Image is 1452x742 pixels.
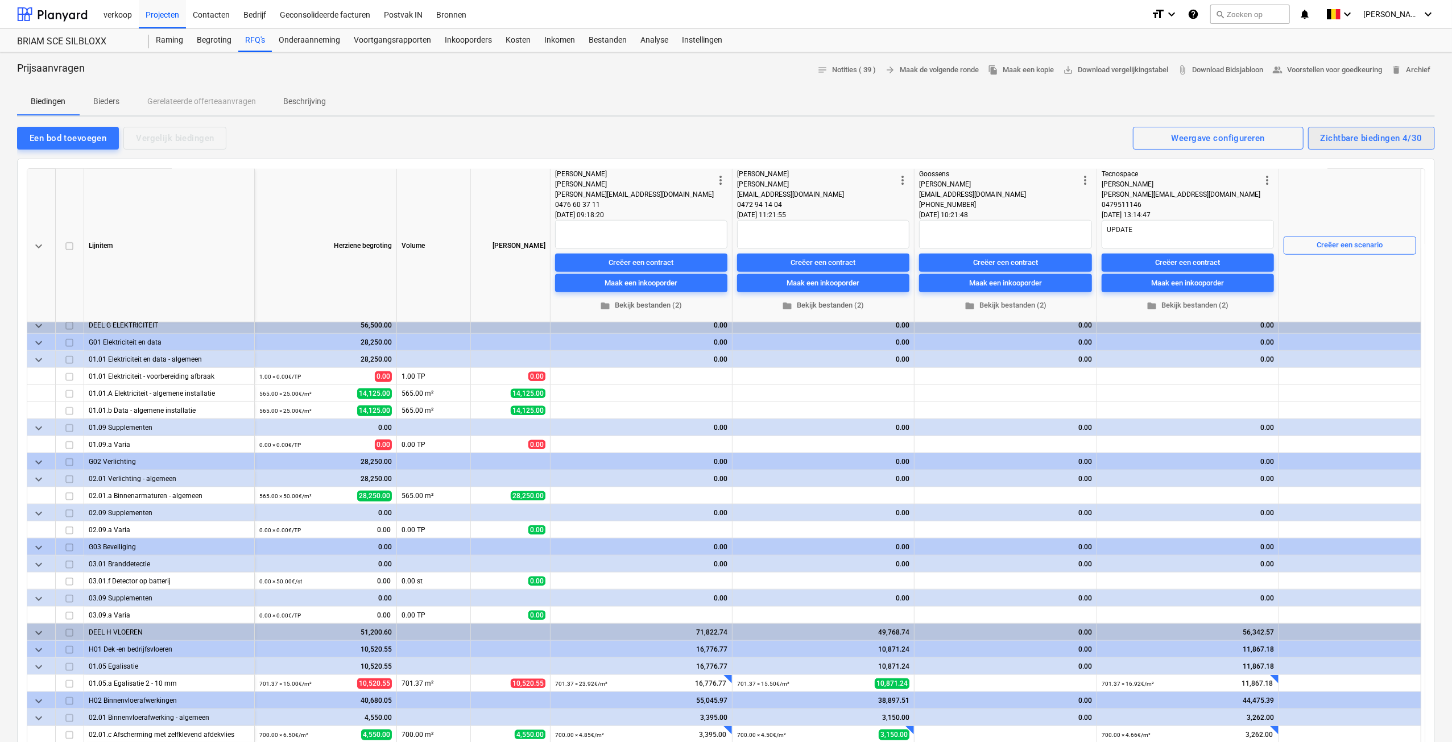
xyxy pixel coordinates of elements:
p: Beschrijving [283,96,326,107]
div: 10,871.24 [737,658,909,675]
span: 0.00 [528,440,545,449]
small: 701.37 × 15.50€ / m² [737,681,789,687]
div: G03 Beveiliging [89,538,250,555]
span: 14,125.00 [511,389,545,398]
div: 01.05.a Egalisatie 2 - 10 mm [89,675,250,691]
a: Raming [149,29,190,52]
div: 38,897.51 [737,692,909,709]
div: 0.00 [919,709,1092,726]
div: 0.00 [737,334,909,351]
a: Instellingen [675,29,729,52]
div: Bestanden [582,29,634,52]
span: more_vert [1078,173,1092,187]
span: delete [1391,65,1401,75]
button: Maak een inkooporder [919,274,1092,292]
div: 0.00 [555,470,727,487]
span: file_copy [988,65,998,75]
div: DEEL H VLOEREN [89,624,250,640]
button: Maak een inkooporder [555,274,727,292]
span: 28,250.00 [511,491,545,500]
div: 0.00 [919,317,1092,334]
span: 16,776.77 [694,679,727,689]
div: 0.00 [919,470,1092,487]
span: Voorstellen voor goedkeuring [1272,64,1382,77]
div: 01.01.b Data - algemene installatie [89,402,250,418]
div: 0.00 [1102,351,1274,368]
div: 0.00 [1102,470,1274,487]
span: 3,150.00 [879,729,909,740]
small: 565.00 × 25.00€ / m² [259,408,312,414]
div: G01 Elektriciteit en data [89,334,250,350]
span: keyboard_arrow_down [32,455,45,469]
span: more_vert [1260,173,1274,187]
div: 01.01 Elektriciteit en data - algemeen [89,351,250,367]
div: [PERSON_NAME] [471,169,551,322]
div: Maak een inkooporder [969,277,1042,290]
div: 0.00 [555,538,727,556]
div: 0.00 [1102,538,1274,556]
span: 0.00 [528,611,545,620]
div: 0.00 [1102,419,1274,436]
a: RFQ's [238,29,272,52]
div: 0.00 [919,556,1092,573]
span: Notities ( 39 ) [817,64,876,77]
span: Maak de volgende ronde [885,64,979,77]
small: 701.37 × 23.92€ / m² [555,681,607,687]
div: Herziene begroting [255,169,397,322]
span: more_vert [714,173,727,187]
button: Bekijk bestanden (2) [737,297,909,314]
div: 28,250.00 [259,470,392,487]
div: 0.00 [919,453,1092,470]
div: 0.00 [555,504,727,521]
a: Analyse [634,29,675,52]
div: 0.00 [919,351,1092,368]
div: 0.00 [737,317,909,334]
div: 0.00 [919,624,1092,641]
button: Creëer een contract [919,254,1092,272]
div: 0.00 [737,453,909,470]
div: 28,250.00 [259,351,392,368]
div: 0.00 [919,658,1092,675]
div: 0.00 TP [397,436,471,453]
button: Een bod toevoegen [17,127,119,150]
div: [PERSON_NAME] [555,169,714,179]
div: 0476 60 37 11 [555,200,714,210]
small: 565.00 × 50.00€ / m² [259,493,312,499]
div: 0.00 [737,419,909,436]
a: Download vergelijkingstabel [1058,61,1173,79]
div: 0.00 [919,504,1092,521]
iframe: Chat Widget [1395,687,1452,742]
div: Kosten [499,29,537,52]
span: 14,125.00 [357,388,392,399]
div: 10,871.24 [737,641,909,658]
div: 03.01.f Detector op batterij [89,573,250,589]
button: Maak een inkooporder [737,274,909,292]
span: keyboard_arrow_down [32,592,45,606]
div: 02.01.a Binnenarmaturen - algemeen [89,487,250,504]
span: 10,871.24 [875,678,909,689]
div: 0.00 [555,556,727,573]
div: 10,520.55 [259,658,392,675]
button: Voorstellen voor goedkeuring [1268,61,1387,79]
div: 0.00 [919,692,1092,709]
div: 03.09.a Varia [89,607,250,623]
div: 565.00 m² [397,487,471,504]
small: 0.00 × 0.00€ / TP [259,442,301,448]
span: keyboard_arrow_down [32,660,45,674]
div: H01 Dek -en bedrijfsvloeren [89,641,250,657]
span: keyboard_arrow_down [32,336,45,350]
div: 0.00 [919,538,1092,556]
div: 56,500.00 [259,317,392,334]
div: 0.00 [737,351,909,368]
div: 0.00 [737,556,909,573]
div: [DATE] 11:21:55 [737,210,909,220]
span: [PERSON_NAME][EMAIL_ADDRESS][DOMAIN_NAME] [555,190,714,198]
button: Maak een inkooporder [1102,274,1274,292]
span: save_alt [1063,65,1073,75]
small: 701.37 × 16.92€ / m² [1102,681,1154,687]
div: 0.00 [919,590,1092,607]
button: Maak de volgende ronde [880,61,983,79]
span: 3,395.00 [698,730,727,740]
div: 0.00 [259,538,392,556]
span: Bekijk bestanden (2) [1106,299,1269,312]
